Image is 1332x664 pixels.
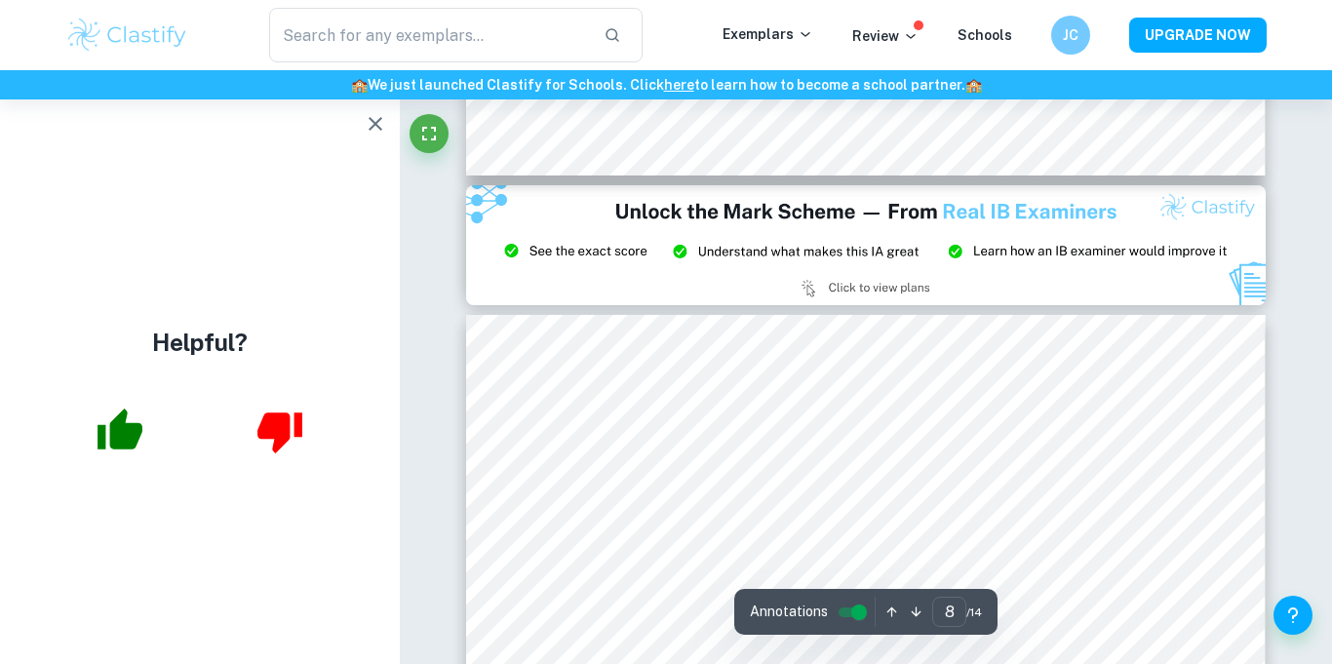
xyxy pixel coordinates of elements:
input: Search for any exemplars... [269,8,588,62]
img: Ad [466,185,1266,305]
img: Clastify logo [65,16,189,55]
h6: We just launched Clastify for Schools. Click to learn how to become a school partner. [4,74,1328,96]
span: Annotations [750,602,828,622]
span: 🏫 [965,77,982,93]
a: Schools [958,27,1012,43]
span: / 14 [966,604,982,621]
span: 🏫 [351,77,368,93]
button: UPGRADE NOW [1129,18,1267,53]
button: JC [1051,16,1090,55]
button: Fullscreen [410,114,449,153]
a: here [664,77,694,93]
p: Review [852,25,919,47]
p: Exemplars [723,23,813,45]
button: Help and Feedback [1273,596,1312,635]
h4: Helpful? [152,325,248,360]
h6: JC [1060,24,1082,46]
